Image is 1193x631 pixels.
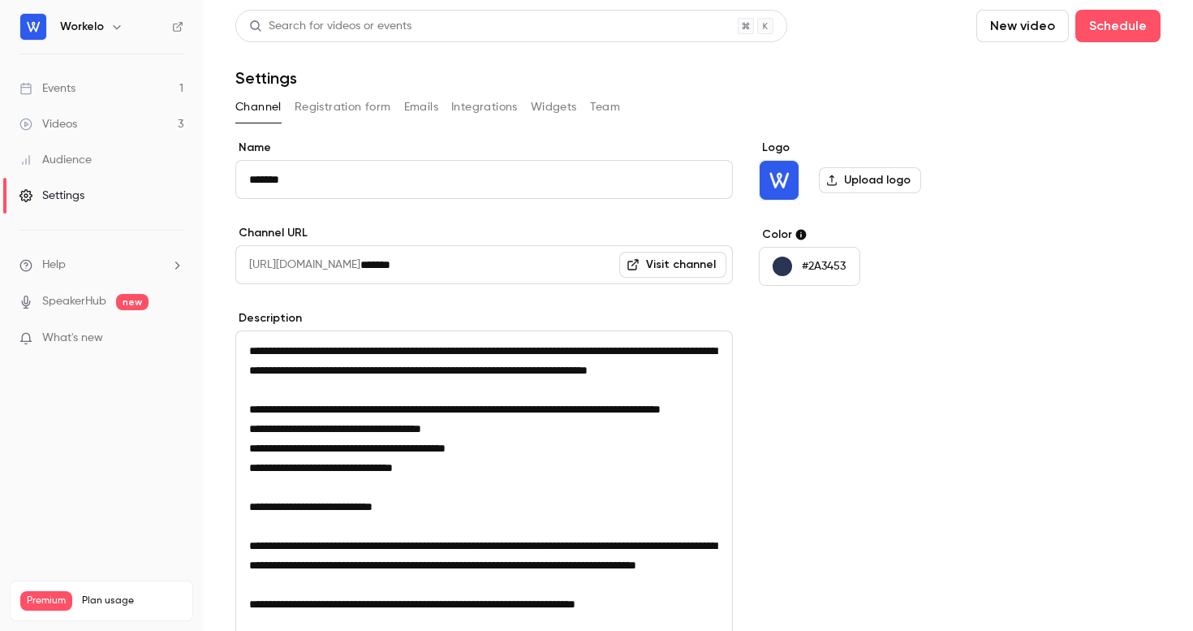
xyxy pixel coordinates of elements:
h1: Settings [235,68,297,88]
span: [URL][DOMAIN_NAME] [235,245,360,284]
img: Workelo [20,14,46,40]
div: Search for videos or events [249,18,411,35]
span: Plan usage [82,594,183,607]
button: Channel [235,94,282,120]
label: Upload logo [819,167,921,193]
button: Emails [404,94,438,120]
div: Videos [19,116,77,132]
a: Visit channel [619,252,726,278]
p: #2A3453 [802,258,846,274]
div: Settings [19,188,84,204]
label: Color [759,227,1008,243]
h6: Workelo [60,19,104,35]
button: Registration form [295,94,391,120]
label: Description [235,310,733,326]
button: Schedule [1075,10,1161,42]
iframe: Noticeable Trigger [164,331,183,346]
a: SpeakerHub [42,293,106,310]
span: What's new [42,330,103,347]
label: Logo [759,140,1008,156]
label: Name [235,140,733,156]
li: help-dropdown-opener [19,257,183,274]
img: Workelo [760,161,799,200]
div: Audience [19,152,92,168]
label: Channel URL [235,225,733,241]
section: Logo [759,140,1008,201]
div: Events [19,80,75,97]
span: Help [42,257,66,274]
button: #2A3453 [759,247,860,286]
button: Widgets [531,94,577,120]
button: New video [976,10,1069,42]
span: new [116,294,149,310]
button: Team [590,94,621,120]
button: Integrations [451,94,518,120]
span: Premium [20,591,72,611]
